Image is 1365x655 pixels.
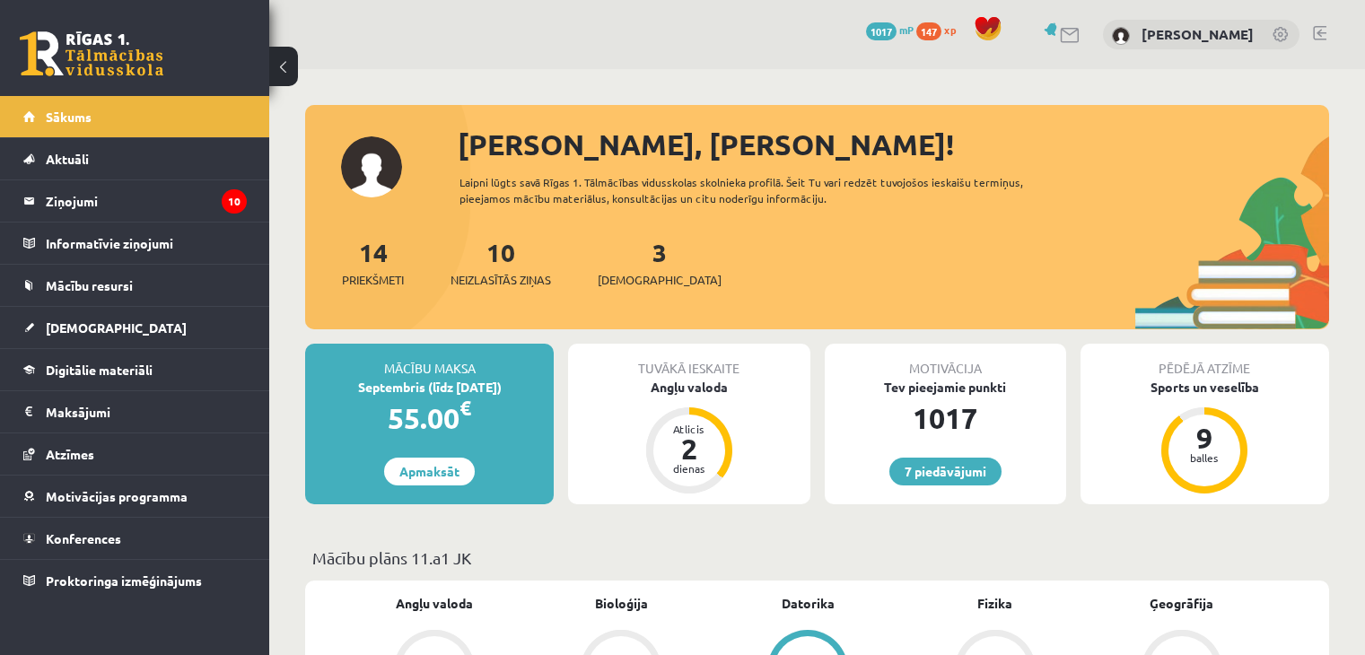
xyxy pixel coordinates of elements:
div: Sports un veselība [1081,378,1329,397]
span: 147 [916,22,941,40]
span: Mācību resursi [46,277,133,293]
div: Angļu valoda [568,378,809,397]
span: Neizlasītās ziņas [451,271,551,289]
span: mP [899,22,914,37]
a: [PERSON_NAME] [1142,25,1254,43]
a: 7 piedāvājumi [889,458,1002,485]
div: 2 [662,434,716,463]
a: Motivācijas programma [23,476,247,517]
span: Konferences [46,530,121,546]
a: Maksājumi [23,391,247,432]
img: Rodrigo Bērziņš [1112,27,1130,45]
i: 10 [222,189,247,214]
div: Pēdējā atzīme [1081,344,1329,378]
a: Digitālie materiāli [23,349,247,390]
a: Rīgas 1. Tālmācības vidusskola [20,31,163,76]
div: Septembris (līdz [DATE]) [305,378,554,397]
span: [DEMOGRAPHIC_DATA] [598,271,722,289]
div: [PERSON_NAME], [PERSON_NAME]! [458,123,1329,166]
legend: Informatīvie ziņojumi [46,223,247,264]
div: 55.00 [305,397,554,440]
div: dienas [662,463,716,474]
div: 9 [1177,424,1231,452]
a: 3[DEMOGRAPHIC_DATA] [598,236,722,289]
span: Atzīmes [46,446,94,462]
p: Mācību plāns 11.a1 JK [312,546,1322,570]
a: Atzīmes [23,433,247,475]
a: Ziņojumi10 [23,180,247,222]
span: [DEMOGRAPHIC_DATA] [46,319,187,336]
div: Mācību maksa [305,344,554,378]
a: Datorika [782,594,835,613]
legend: Ziņojumi [46,180,247,222]
a: [DEMOGRAPHIC_DATA] [23,307,247,348]
span: Digitālie materiāli [46,362,153,378]
a: Angļu valoda [396,594,473,613]
a: Fizika [977,594,1012,613]
a: 14Priekšmeti [342,236,404,289]
div: Atlicis [662,424,716,434]
a: Angļu valoda Atlicis 2 dienas [568,378,809,496]
span: xp [944,22,956,37]
div: Tev pieejamie punkti [825,378,1066,397]
a: Konferences [23,518,247,559]
div: Laipni lūgts savā Rīgas 1. Tālmācības vidusskolas skolnieka profilā. Šeit Tu vari redzēt tuvojošo... [459,174,1074,206]
legend: Maksājumi [46,391,247,432]
a: Informatīvie ziņojumi [23,223,247,264]
span: € [459,395,471,421]
a: 147 xp [916,22,965,37]
span: Sākums [46,109,92,125]
a: Sports un veselība 9 balles [1081,378,1329,496]
a: Aktuāli [23,138,247,179]
span: Motivācijas programma [46,488,188,504]
span: 1017 [866,22,897,40]
span: Priekšmeti [342,271,404,289]
span: Proktoringa izmēģinājums [46,572,202,589]
div: Motivācija [825,344,1066,378]
a: Bioloģija [595,594,648,613]
a: Mācību resursi [23,265,247,306]
div: 1017 [825,397,1066,440]
a: Ģeogrāfija [1150,594,1213,613]
a: Proktoringa izmēģinājums [23,560,247,601]
div: balles [1177,452,1231,463]
div: Tuvākā ieskaite [568,344,809,378]
a: 1017 mP [866,22,914,37]
span: Aktuāli [46,151,89,167]
a: Apmaksāt [384,458,475,485]
a: Sākums [23,96,247,137]
a: 10Neizlasītās ziņas [451,236,551,289]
